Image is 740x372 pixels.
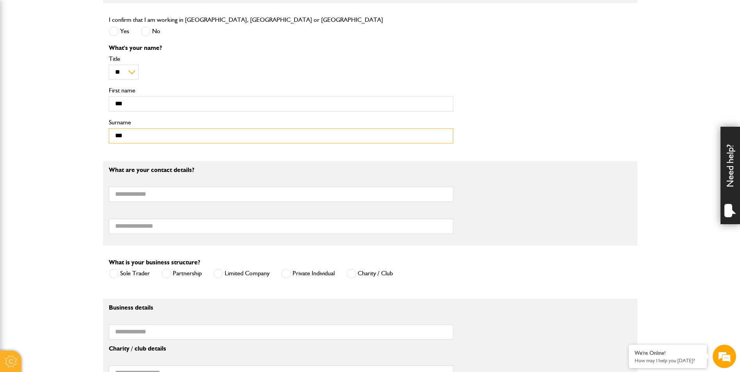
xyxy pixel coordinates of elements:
div: Minimize live chat window [128,4,147,23]
p: Charity / club details [109,345,453,352]
label: Title [109,56,453,62]
label: Limited Company [213,269,270,278]
div: Chat with us now [41,44,131,54]
div: We're Online! [635,350,701,356]
input: Enter your email address [10,95,142,112]
label: Private Individual [281,269,335,278]
label: First name [109,87,453,94]
input: Enter your phone number [10,118,142,135]
img: d_20077148190_company_1631870298795_20077148190 [13,43,33,54]
p: What are your contact details? [109,167,453,173]
label: Yes [109,27,129,36]
input: Enter your last name [10,72,142,89]
div: Need help? [720,127,740,224]
p: What's your name? [109,45,453,51]
label: What is your business structure? [109,259,200,266]
textarea: Type your message and hit 'Enter' [10,141,142,234]
p: How may I help you today? [635,358,701,363]
label: Sole Trader [109,269,150,278]
label: Partnership [161,269,202,278]
label: Charity / Club [346,269,393,278]
label: No [141,27,160,36]
label: Surname [109,119,453,126]
label: I confirm that I am working in [GEOGRAPHIC_DATA], [GEOGRAPHIC_DATA] or [GEOGRAPHIC_DATA] [109,17,383,23]
em: Start Chat [106,240,142,251]
p: Business details [109,305,453,311]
